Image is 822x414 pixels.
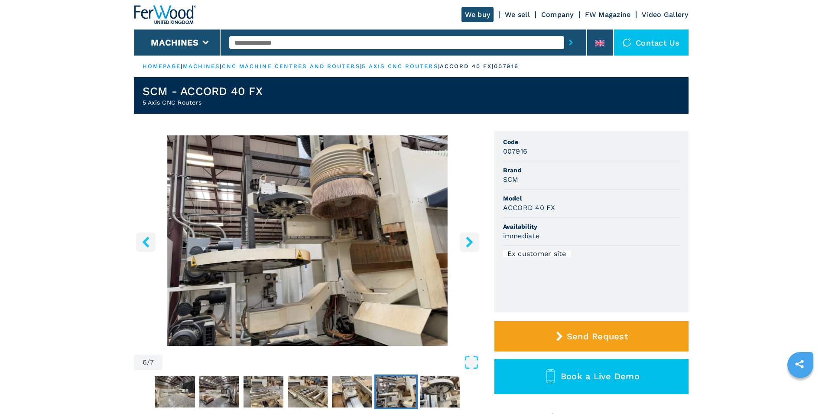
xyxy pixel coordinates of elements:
[147,359,150,366] span: /
[494,321,689,352] button: Send Request
[503,203,556,213] h3: ACCORD 40 FX
[134,375,481,409] nav: Thumbnail Navigation
[419,375,462,409] button: Go to Slide 7
[503,222,680,231] span: Availability
[153,375,197,409] button: Go to Slide 1
[503,174,519,184] h3: SCM
[165,355,479,370] button: Open Fullscreen
[374,375,418,409] button: Go to Slide 6
[503,138,680,146] span: Code
[503,166,680,174] span: Brand
[503,250,571,257] div: Ex customer site
[567,331,628,342] span: Send Request
[460,232,479,252] button: right-button
[438,63,440,69] span: |
[440,62,494,70] p: accord 40 fx |
[785,375,816,407] iframe: Chat
[134,5,196,24] img: Ferwood
[541,10,574,19] a: Company
[360,63,362,69] span: |
[150,359,154,366] span: 7
[136,232,156,252] button: left-button
[244,376,283,407] img: e491bfd79bece28f75d578dd9f495924
[143,359,147,366] span: 6
[642,10,688,19] a: Video Gallery
[183,63,220,69] a: machines
[242,375,285,409] button: Go to Slide 3
[288,376,328,407] img: 6e06ddab098d759ca624b14e661e0851
[199,376,239,407] img: 296b060921b7543ecd109b2414514128
[505,10,530,19] a: We sell
[151,37,198,48] button: Machines
[420,376,460,407] img: 1912c56c318c70cb20b90d1dccf04872
[134,135,481,346] img: 5 Axis CNC Routers SCM ACCORD 40 FX
[503,146,528,156] h3: 007916
[623,38,631,47] img: Contact us
[220,63,221,69] span: |
[585,10,631,19] a: FW Magazine
[143,98,263,107] h2: 5 Axis CNC Routers
[564,33,578,53] button: submit-button
[330,375,374,409] button: Go to Slide 5
[461,7,494,22] a: We buy
[332,376,372,407] img: 6ea5da06a8f600c2830b22ef35856184
[494,359,689,394] button: Book a Live Demo
[286,375,329,409] button: Go to Slide 4
[503,231,539,241] h3: immediate
[561,371,640,381] span: Book a Live Demo
[789,353,810,375] a: sharethis
[222,63,360,69] a: cnc machine centres and routers
[143,84,263,98] h1: SCM - ACCORD 40 FX
[155,376,195,407] img: 6c4f3809d54494bac4809216c0419997
[134,135,481,346] div: Go to Slide 6
[503,194,680,203] span: Model
[198,375,241,409] button: Go to Slide 2
[494,62,519,70] p: 007916
[143,63,181,69] a: HOMEPAGE
[614,30,689,56] div: Contact us
[181,63,182,69] span: |
[362,63,438,69] a: 5 axis cnc routers
[376,376,416,407] img: ea71ded0d3059cd9401d210fc4403ca2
